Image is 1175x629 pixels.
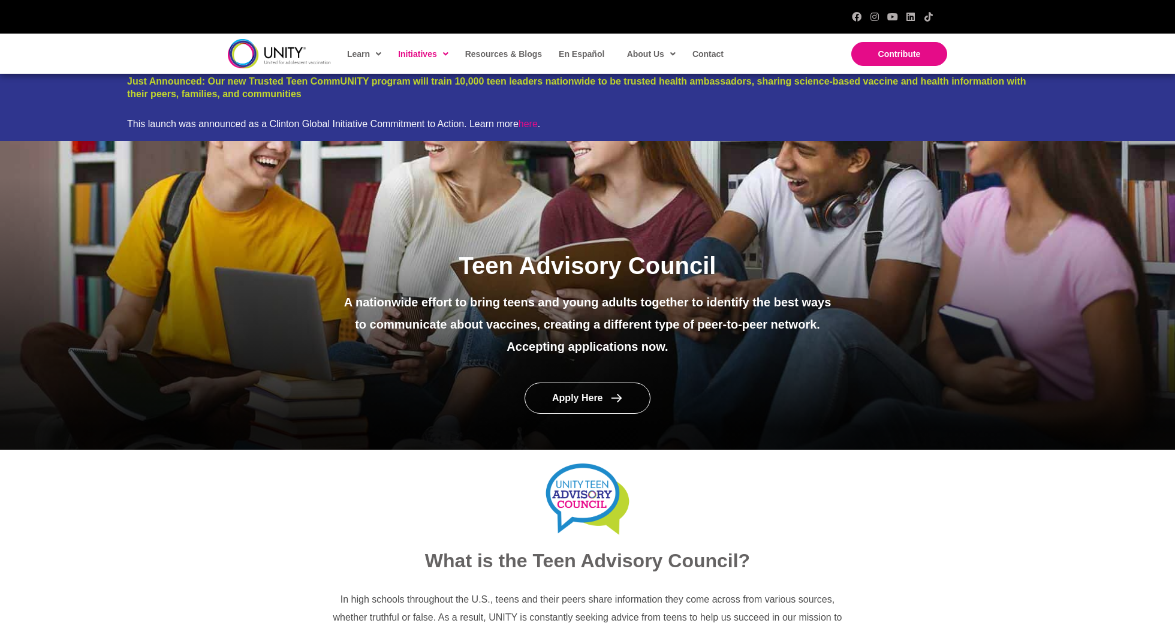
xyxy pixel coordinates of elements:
span: En Español [559,49,604,59]
a: Facebook [852,12,861,22]
a: En Español [553,40,609,68]
span: Learn [347,45,381,63]
span: Apply Here [552,393,602,403]
span: About Us [627,45,676,63]
a: Resources & Blogs [459,40,547,68]
span: Resources & Blogs [465,49,542,59]
img: unity-logo-dark [228,39,331,68]
span: Teen Advisory Council [459,252,716,279]
a: Apply Here [525,383,650,414]
a: YouTube [888,12,897,22]
span: Contact [692,49,724,59]
span: Initiatives [398,45,448,63]
a: TikTok [924,12,933,22]
a: LinkedIn [906,12,915,22]
a: here [519,119,538,129]
a: Contribute [851,42,947,66]
a: Contact [686,40,728,68]
img: TAC-Logo [543,462,632,537]
span: Contribute [878,49,921,59]
span: What is the Teen Advisory Council? [425,550,750,571]
div: This launch was announced as a Clinton Global Initiative Commitment to Action. Learn more . [127,118,1048,130]
a: About Us [621,40,680,68]
a: Instagram [870,12,879,22]
a: Just Announced: Our new Trusted Teen CommUNITY program will train 10,000 teen leaders nationwide ... [127,76,1026,99]
p: A nationwide effort to bring teens and young adults together to identify the best ways to communi... [340,291,835,336]
p: Accepting applications now. [340,336,835,358]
